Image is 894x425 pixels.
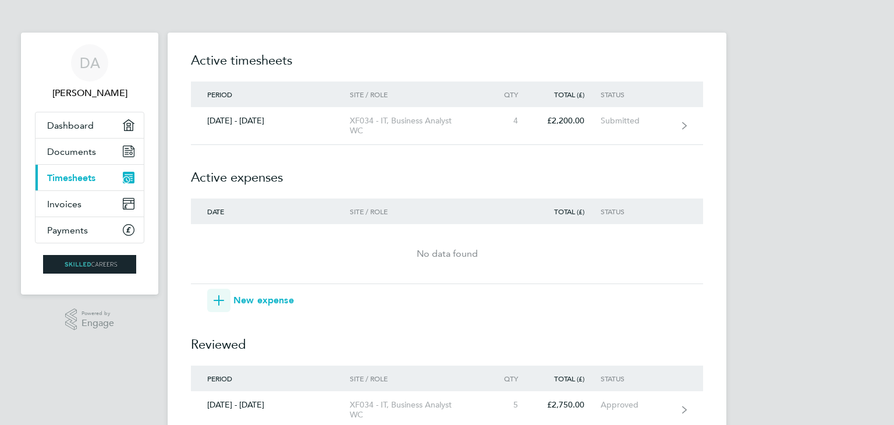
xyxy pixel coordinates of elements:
[350,90,483,98] div: Site / Role
[483,374,534,382] div: Qty
[47,225,88,236] span: Payments
[534,400,601,410] div: £2,750.00
[350,207,483,215] div: Site / Role
[207,374,232,383] span: Period
[483,116,534,126] div: 4
[601,374,672,382] div: Status
[207,90,232,99] span: Period
[534,90,601,98] div: Total (£)
[483,400,534,410] div: 5
[601,116,672,126] div: Submitted
[47,120,94,131] span: Dashboard
[65,309,115,331] a: Powered byEngage
[350,400,483,420] div: XF034 - IT, Business Analyst WC
[47,146,96,157] span: Documents
[191,207,350,215] div: Date
[207,289,294,312] button: New expense
[483,90,534,98] div: Qty
[36,112,144,138] a: Dashboard
[601,90,672,98] div: Status
[36,217,144,243] a: Payments
[81,318,114,328] span: Engage
[36,191,144,217] a: Invoices
[191,116,350,126] div: [DATE] - [DATE]
[191,312,703,366] h2: Reviewed
[601,400,672,410] div: Approved
[534,207,601,215] div: Total (£)
[191,247,703,261] div: No data found
[191,107,703,145] a: [DATE] - [DATE]XF034 - IT, Business Analyst WC4£2,200.00Submitted
[534,116,601,126] div: £2,200.00
[36,165,144,190] a: Timesheets
[350,116,483,136] div: XF034 - IT, Business Analyst WC
[81,309,114,318] span: Powered by
[191,51,703,82] h2: Active timesheets
[35,86,144,100] span: Deji Agboade
[191,145,703,199] h2: Active expenses
[43,255,136,274] img: skilledcareers-logo-retina.png
[35,44,144,100] a: DA[PERSON_NAME]
[601,207,672,215] div: Status
[350,374,483,382] div: Site / Role
[47,199,81,210] span: Invoices
[36,139,144,164] a: Documents
[80,55,100,70] span: DA
[534,374,601,382] div: Total (£)
[21,33,158,295] nav: Main navigation
[191,400,350,410] div: [DATE] - [DATE]
[233,293,294,307] span: New expense
[47,172,95,183] span: Timesheets
[35,255,144,274] a: Go to home page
